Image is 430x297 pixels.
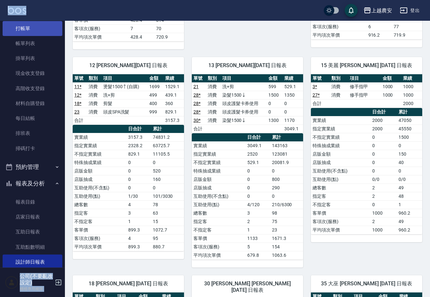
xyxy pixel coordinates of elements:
[311,175,371,184] td: 互助使用(點)
[221,99,267,108] td: 頭皮護髮卡券使用
[192,217,246,226] td: 指定客
[73,116,87,125] td: 合計
[246,175,270,184] td: 0
[246,243,270,251] td: 5
[192,251,246,259] td: 平均項次單價
[148,91,164,99] td: 499
[164,74,184,83] th: 業績
[397,209,422,217] td: 960.2
[151,158,184,167] td: 0
[246,150,270,158] td: 2520
[348,82,381,91] td: 修手指甲
[127,243,151,251] td: 899.3
[371,133,397,141] td: 0
[381,82,402,91] td: 1000
[129,33,154,41] td: 428.4
[311,125,371,133] td: 指定實業績
[151,226,184,234] td: 1072.7
[73,125,184,251] table: a dense table
[87,108,101,116] td: 消費
[221,74,267,83] th: 項目
[221,82,267,91] td: 洗+剪
[371,158,397,167] td: 0
[221,116,267,125] td: 染髮1500↓
[267,99,283,108] td: 0
[371,141,397,150] td: 0
[270,200,303,209] td: 210/6300
[270,133,303,142] th: 累計
[311,108,422,234] table: a dense table
[401,91,422,99] td: 1000
[311,116,371,125] td: 實業績
[3,96,62,111] a: 材料自購登錄
[192,192,246,200] td: 互助使用(不含點)
[311,167,371,175] td: 互助使用(不含點)
[283,125,303,133] td: 3049.1
[267,91,283,99] td: 1500
[371,108,397,116] th: 日合計
[73,74,184,125] table: a dense table
[102,91,148,99] td: 洗+剪
[397,108,422,116] th: 累計
[246,234,270,243] td: 1133
[164,82,184,91] td: 1529.1
[151,234,184,243] td: 95
[148,74,164,83] th: 金額
[127,209,151,217] td: 3
[371,226,397,234] td: 1000
[392,31,422,39] td: 719.9
[73,150,127,158] td: 不指定實業績
[371,150,397,158] td: 0
[3,175,62,192] button: 報表及分析
[80,280,176,287] span: 18 [PERSON_NAME] [DATE] 日報表
[192,74,206,83] th: 單號
[206,82,220,91] td: 消費
[221,91,267,99] td: 染髮1500↓
[246,133,270,142] th: 日合計
[127,133,151,141] td: 3157.3
[102,99,148,108] td: 剪髮
[381,74,402,83] th: 金額
[267,108,283,116] td: 0
[192,234,246,243] td: 客單價
[246,226,270,234] td: 1
[164,108,184,116] td: 829.1
[192,74,303,133] table: a dense table
[20,286,53,292] p: 櫃檯專用權限
[246,200,270,209] td: 4/120
[151,217,184,226] td: 15
[73,167,127,175] td: 店販金額
[73,192,127,200] td: 互助使用(點)
[192,184,246,192] td: 店販抽成
[73,24,129,33] td: 客項次(服務)
[73,226,127,234] td: 客單價
[311,74,422,108] table: a dense table
[73,243,127,251] td: 平均項次單價
[127,217,151,226] td: 1
[311,217,371,226] td: 客項次(服務)
[80,62,176,69] span: 12 [PERSON_NAME][DATE] 日報表
[319,62,414,69] span: 15 美麗 [PERSON_NAME] [DATE] 日報表
[73,33,129,41] td: 平均項次單價
[311,184,371,192] td: 總客數
[151,167,184,175] td: 520
[270,184,303,192] td: 290
[206,91,220,99] td: 消費
[283,116,303,125] td: 1170
[5,276,18,289] img: Person
[154,24,184,33] td: 70
[3,66,62,81] a: 現金收支登錄
[192,209,246,217] td: 總客數
[330,74,349,83] th: 類別
[127,200,151,209] td: 4
[3,51,62,66] a: 掛單列表
[397,217,422,226] td: 49
[267,82,283,91] td: 599
[192,125,206,133] td: 合計
[270,150,303,158] td: 123081
[367,22,392,31] td: 6
[397,200,422,209] td: 1
[311,226,371,234] td: 平均項次單價
[87,91,101,99] td: 消費
[246,167,270,175] td: 0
